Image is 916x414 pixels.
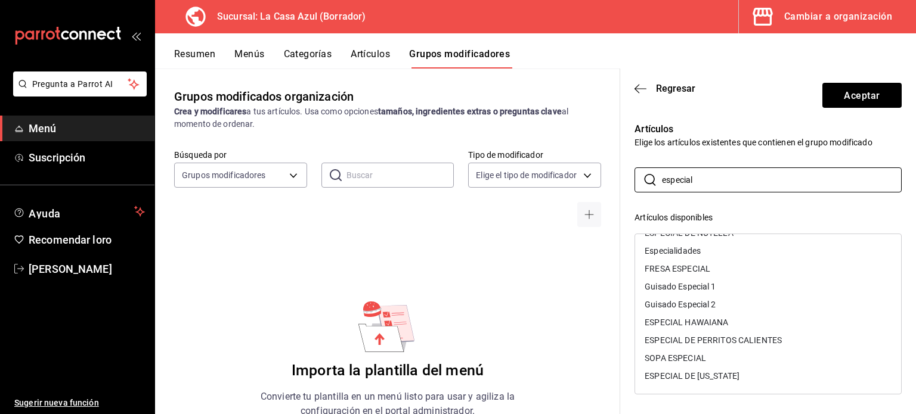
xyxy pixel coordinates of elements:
font: Especialidades [645,246,701,256]
div: Guisado Especial 2 [635,295,901,313]
div: ESPECIAL DE [US_STATE] [635,367,901,385]
font: Cambiar a organización [784,11,892,22]
font: Elige el tipo de modificador [476,170,577,180]
font: Ayuda [29,207,61,220]
div: FRESA ESPECIAL [635,260,901,278]
font: [PERSON_NAME] [29,263,112,275]
div: ESPECIAL HAWAIANA [635,313,901,331]
font: Artículos [351,48,390,60]
font: ESPECIAL HAWAIANA [645,317,728,327]
div: pestañas de navegación [174,48,916,69]
a: Pregunta a Parrot AI [8,86,147,99]
font: Guisado Especial 2 [645,300,716,309]
button: Pregunta a Parrot AI [13,71,147,97]
font: Crea y modificares [174,107,246,116]
font: Guisado Especial 1 [645,282,716,291]
button: Regresar [635,83,695,94]
font: Regresar [656,83,695,94]
font: Recomendar loro [29,234,112,246]
font: Grupos modificados organización [174,89,354,104]
font: al momento de ordenar. [174,107,568,129]
font: Resumen [174,48,215,60]
font: tamaños, ingredientes extras o preguntas clave [378,107,562,116]
div: Especialidades [635,242,901,260]
font: ESPECIAL DE PERRITOS CALIENTES [645,335,782,345]
font: Elige los artículos existentes que contienen el grupo modificado [635,138,872,147]
font: Grupos modificadores [182,170,266,180]
font: SOPA ESPECIAL [645,353,706,363]
input: Buscar [346,163,454,187]
div: ESPECIAL DE PERRITOS CALIENTES [635,331,901,349]
font: Importa la plantilla del menú [292,362,484,379]
font: a tus artículos. Usa como opciones [246,107,377,116]
button: Aceptar [822,83,902,108]
font: Búsqueda por [174,150,227,159]
font: Tipo de modificador [468,150,543,159]
font: Categorías [284,48,332,60]
button: abrir_cajón_menú [131,31,141,41]
font: Pregunta a Parrot AI [32,79,113,89]
font: Aceptar [844,89,880,101]
font: Menú [29,122,57,135]
font: Sugerir nueva función [14,398,99,407]
font: Artículos disponibles [635,213,713,222]
font: Suscripción [29,151,85,164]
font: ESPECIAL DE [US_STATE] [645,371,739,381]
input: Buscar artículo [662,168,902,192]
font: Sucursal: La Casa Azul (Borrador) [217,11,366,22]
font: Artículos [635,123,673,135]
div: SOPA ESPECIAL [635,349,901,367]
font: Menús [234,48,264,60]
div: Guisado Especial 1 [635,278,901,295]
font: FRESA ESPECIAL [645,264,710,273]
font: Grupos modificadores [409,48,510,60]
